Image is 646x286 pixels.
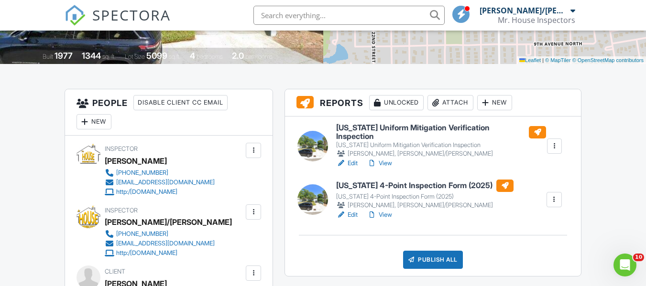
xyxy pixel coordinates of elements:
[105,145,138,152] span: Inspector
[477,95,512,110] div: New
[498,15,575,25] div: Mr. House Inspectors
[116,230,168,238] div: [PHONE_NUMBER]
[336,180,514,192] h6: [US_STATE] 4-Point Inspection Form (2025)
[519,57,541,63] a: Leaflet
[545,57,571,63] a: © MapTiler
[102,53,116,60] span: sq. ft.
[572,57,644,63] a: © OpenStreetMap contributors
[65,89,273,136] h3: People
[43,53,53,60] span: Built
[105,154,167,168] div: [PERSON_NAME]
[105,168,215,178] a: [PHONE_NUMBER]
[82,51,101,61] div: 1344
[125,53,145,60] span: Lot Size
[116,169,168,177] div: [PHONE_NUMBER]
[77,114,111,129] div: New
[169,53,181,60] span: sq.ft.
[133,95,228,110] div: Disable Client CC Email
[105,178,215,187] a: [EMAIL_ADDRESS][DOMAIN_NAME]
[336,149,546,159] div: [PERSON_NAME], [PERSON_NAME]/[PERSON_NAME]
[336,124,546,159] a: [US_STATE] Uniform Mitigation Verification Inspection [US_STATE] Uniform Mitigation Verification ...
[197,53,223,60] span: bedrooms
[105,215,232,229] div: [PERSON_NAME]/[PERSON_NAME]
[105,207,138,214] span: Inspector
[116,188,177,196] div: http:/[DOMAIN_NAME]
[232,51,244,61] div: 2.0
[55,51,73,61] div: 1977
[105,248,224,258] a: http:/[DOMAIN_NAME]
[245,53,273,60] span: bathrooms
[336,141,546,149] div: [US_STATE] Uniform Mitigation Verification Inspection
[116,240,215,247] div: [EMAIL_ADDRESS][DOMAIN_NAME]
[146,51,167,61] div: 5099
[633,254,644,261] span: 10
[253,6,445,25] input: Search everything...
[92,5,171,25] span: SPECTORA
[613,254,636,276] iframe: Intercom live chat
[480,6,568,15] div: [PERSON_NAME]/[PERSON_NAME]
[336,159,358,168] a: Edit
[336,180,514,210] a: [US_STATE] 4-Point Inspection Form (2025) [US_STATE] 4-Point Inspection Form (2025) [PERSON_NAME]...
[285,89,580,117] h3: Reports
[105,229,224,239] a: [PHONE_NUMBER]
[116,249,177,257] div: http:/[DOMAIN_NAME]
[190,51,195,61] div: 4
[116,179,215,186] div: [EMAIL_ADDRESS][DOMAIN_NAME]
[336,201,514,210] div: [PERSON_NAME], [PERSON_NAME]/[PERSON_NAME]
[369,95,424,110] div: Unlocked
[336,124,546,140] h6: [US_STATE] Uniform Mitigation Verification Inspection
[65,13,171,33] a: SPECTORA
[427,95,473,110] div: Attach
[367,159,392,168] a: View
[403,251,463,269] div: Publish All
[367,210,392,220] a: View
[105,268,125,275] span: Client
[65,5,86,26] img: The Best Home Inspection Software - Spectora
[336,193,514,201] div: [US_STATE] 4-Point Inspection Form (2025)
[105,239,224,248] a: [EMAIL_ADDRESS][DOMAIN_NAME]
[542,57,544,63] span: |
[336,210,358,220] a: Edit
[105,187,215,197] a: http:/[DOMAIN_NAME]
